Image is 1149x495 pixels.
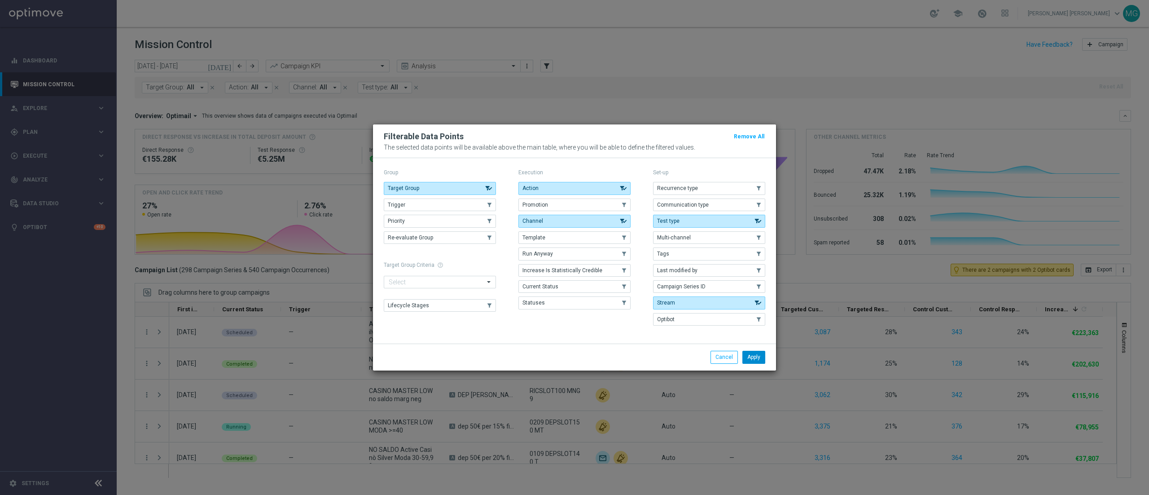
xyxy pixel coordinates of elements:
[653,231,765,244] button: Multi-channel
[518,296,631,309] button: Statuses
[384,144,765,151] p: The selected data points will be available above the main table, where you will be able to define...
[653,280,765,293] button: Campaign Series ID
[518,231,631,244] button: Template
[657,185,698,191] span: Recurrence type
[742,351,765,363] button: Apply
[384,131,464,142] h2: Filterable Data Points
[657,202,709,208] span: Communication type
[710,351,738,363] button: Cancel
[522,202,548,208] span: Promotion
[653,247,765,260] button: Tags
[657,267,697,274] span: Last modified by
[653,296,765,309] button: Stream
[518,247,631,260] button: Run Anyway
[657,316,675,323] span: Optibot
[384,231,496,244] button: Re-evaluate Group
[657,300,675,306] span: Stream
[437,262,443,268] span: help_outline
[653,313,765,326] button: Optibot
[657,251,669,257] span: Tags
[384,199,496,211] button: Trigger
[653,264,765,277] button: Last modified by
[522,267,602,274] span: Increase Is Statistically Credible
[518,264,631,277] button: Increase Is Statistically Credible
[522,185,539,191] span: Action
[388,185,419,191] span: Target Group
[518,215,631,227] button: Channel
[733,132,765,141] button: Remove All
[518,280,631,293] button: Current Status
[522,234,545,241] span: Template
[653,169,765,176] p: Set-up
[388,234,433,241] span: Re-evaluate Group
[518,199,631,211] button: Promotion
[518,169,631,176] p: Execution
[388,202,405,208] span: Trigger
[653,215,765,227] button: Test type
[384,215,496,227] button: Priority
[388,302,429,309] span: Lifecycle Stages
[522,218,543,224] span: Channel
[653,199,765,211] button: Communication type
[522,251,553,257] span: Run Anyway
[522,300,545,306] span: Statuses
[653,182,765,194] button: Recurrence type
[384,299,496,312] button: Lifecycle Stages
[522,283,558,290] span: Current Status
[657,218,680,224] span: Test type
[518,182,631,194] button: Action
[384,262,496,268] h1: Target Group Criteria
[657,234,691,241] span: Multi-channel
[657,283,706,290] span: Campaign Series ID
[384,169,496,176] p: Group
[388,218,405,224] span: Priority
[384,182,496,194] button: Target Group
